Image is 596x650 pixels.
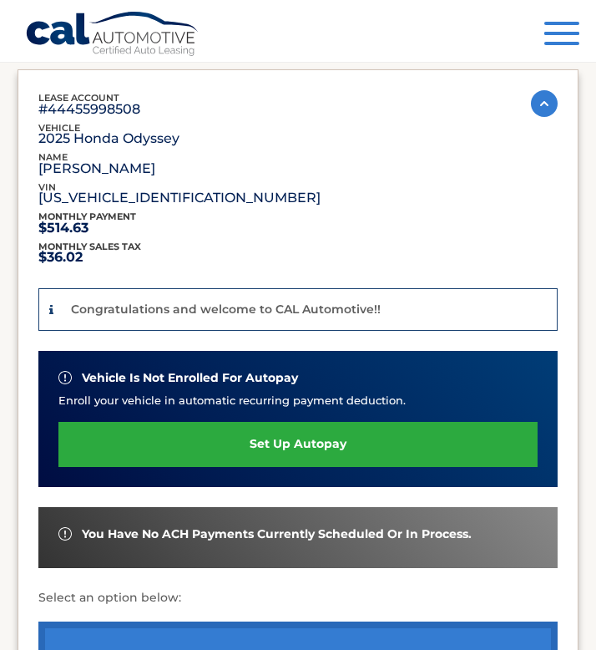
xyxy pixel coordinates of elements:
[58,422,538,466] a: set up autopay
[82,371,298,385] span: vehicle is not enrolled for autopay
[38,241,141,252] span: Monthly sales Tax
[531,90,558,117] img: accordion-active.svg
[58,527,72,541] img: alert-white.svg
[38,194,321,202] p: [US_VEHICLE_IDENTIFICATION_NUMBER]
[38,181,56,193] span: vin
[25,11,200,59] a: Cal Automotive
[544,22,579,49] button: Menu
[38,92,119,104] span: lease account
[38,122,80,134] span: vehicle
[38,135,179,143] p: 2025 Honda Odyssey
[58,392,538,409] p: Enroll your vehicle in automatic recurring payment deduction.
[58,371,72,384] img: alert-white.svg
[38,588,558,608] p: Select an option below:
[71,302,381,317] p: Congratulations and welcome to CAL Automotive!!
[38,105,140,114] p: #44455998508
[38,151,68,163] span: name
[38,165,155,173] p: [PERSON_NAME]
[38,224,136,232] p: $514.63
[82,527,472,541] span: You have no ACH payments currently scheduled or in process.
[38,211,136,222] span: Monthly Payment
[38,253,141,262] p: $36.02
